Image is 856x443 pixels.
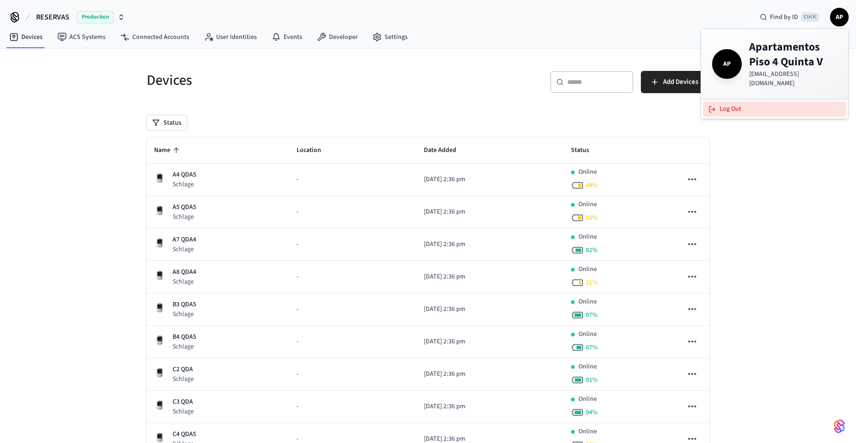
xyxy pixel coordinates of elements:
a: Events [264,29,310,45]
span: 82 % [586,246,598,255]
span: 67 % [586,343,598,352]
p: A8 QDA4 [173,267,196,277]
span: 31 % [586,278,598,287]
button: Add Devices [641,71,709,93]
span: Production [77,11,114,23]
p: B4 QDA5 [173,332,196,342]
span: 91 % [586,375,598,385]
p: Schlage [173,310,196,319]
span: - [297,175,298,184]
p: [DATE] 2:36 pm [424,304,556,314]
p: Online [578,427,597,437]
p: Schlage [173,374,194,384]
a: Developer [310,29,365,45]
a: Settings [365,29,415,45]
span: - [297,240,298,249]
img: Schlage Sense Smart Deadbolt with Camelot Trim, Front [154,270,165,281]
p: Online [578,232,597,242]
span: - [297,402,298,411]
p: [DATE] 2:36 pm [424,240,556,249]
button: Log Out [703,101,846,117]
img: Schlage Sense Smart Deadbolt with Camelot Trim, Front [154,237,165,248]
span: Name [154,143,182,158]
img: Schlage Sense Smart Deadbolt with Camelot Trim, Front [154,367,165,378]
p: Online [578,362,597,372]
span: AP [831,9,848,25]
p: Online [578,329,597,339]
span: 97 % [586,310,598,320]
p: Schlage [173,342,196,351]
span: Ctrl K [801,13,819,22]
span: - [297,337,298,347]
span: 94 % [586,408,598,417]
span: - [297,369,298,379]
p: [DATE] 2:36 pm [424,402,556,411]
a: Connected Accounts [113,29,197,45]
p: [DATE] 2:36 pm [424,272,556,282]
img: SeamLogoGradient.69752ec5.svg [834,419,845,434]
span: Status [571,143,601,158]
p: Schlage [173,407,194,416]
p: Online [578,394,597,404]
span: 50 % [586,213,598,222]
span: 44 % [586,181,598,190]
span: Date Added [424,143,468,158]
p: C4 QDA5 [173,430,196,439]
p: Online [578,265,597,274]
p: [EMAIL_ADDRESS][DOMAIN_NAME] [749,70,837,88]
p: A5 QDA5 [173,203,196,212]
p: Schlage [173,212,196,221]
span: RESERVAS [36,12,69,23]
p: A7 QDA4 [173,235,196,245]
p: [DATE] 2:36 pm [424,207,556,217]
img: Schlage Sense Smart Deadbolt with Camelot Trim, Front [154,172,165,184]
h5: Devices [147,71,422,90]
img: Schlage Sense Smart Deadbolt with Camelot Trim, Front [154,335,165,346]
a: ACS Systems [50,29,113,45]
img: Schlage Sense Smart Deadbolt with Camelot Trim, Front [154,302,165,313]
span: - [297,272,298,282]
p: A4 QDA5 [173,170,196,180]
span: Add Devices [663,76,698,88]
span: - [297,207,298,217]
p: [DATE] 2:36 pm [424,337,556,347]
p: Schlage [173,245,196,254]
img: Schlage Sense Smart Deadbolt with Camelot Trim, Front [154,399,165,411]
span: Location [297,143,333,158]
p: Schlage [173,180,196,189]
p: Online [578,167,597,177]
span: AP [714,51,740,77]
span: Find by ID [770,13,798,22]
a: User Identities [197,29,264,45]
p: Online [578,297,597,307]
h4: Apartamentos Piso 4 Quinta V [749,40,837,70]
p: [DATE] 2:36 pm [424,369,556,379]
p: Schlage [173,277,196,286]
p: Online [578,200,597,209]
p: C3 QDA [173,397,194,407]
button: AP [830,8,849,26]
button: Status [147,115,187,130]
p: C2 QDA [173,365,194,374]
img: Schlage Sense Smart Deadbolt with Camelot Trim, Front [154,205,165,216]
span: - [297,304,298,314]
img: Schlage Sense Smart Deadbolt with Camelot Trim, Front [154,432,165,443]
div: Find by IDCtrl K [752,9,826,25]
p: [DATE] 2:36 pm [424,175,556,184]
a: Devices [2,29,50,45]
p: B3 QDA5 [173,300,196,310]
